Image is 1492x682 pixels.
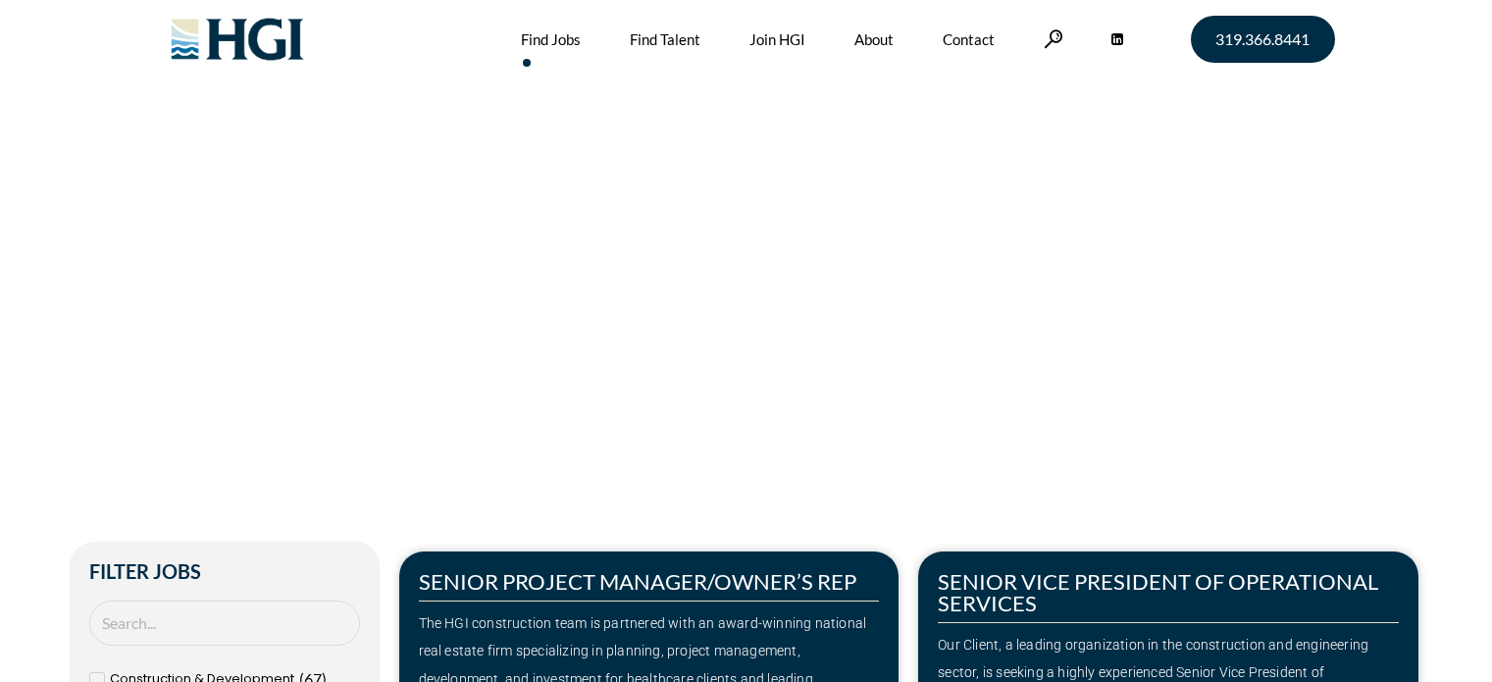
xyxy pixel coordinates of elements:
a: SENIOR PROJECT MANAGER/OWNER’S REP [419,568,856,595]
span: » [197,282,277,301]
span: Jobs [245,282,277,301]
span: 319.366.8441 [1215,31,1310,47]
input: Search Job [89,601,360,647]
a: 319.366.8441 [1191,16,1335,63]
a: Search [1044,29,1063,48]
span: Next Move [492,190,781,255]
h2: Filter Jobs [89,561,360,581]
a: SENIOR VICE PRESIDENT OF OPERATIONAL SERVICES [938,568,1378,616]
span: Make Your [197,187,481,258]
a: Home [197,282,238,301]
